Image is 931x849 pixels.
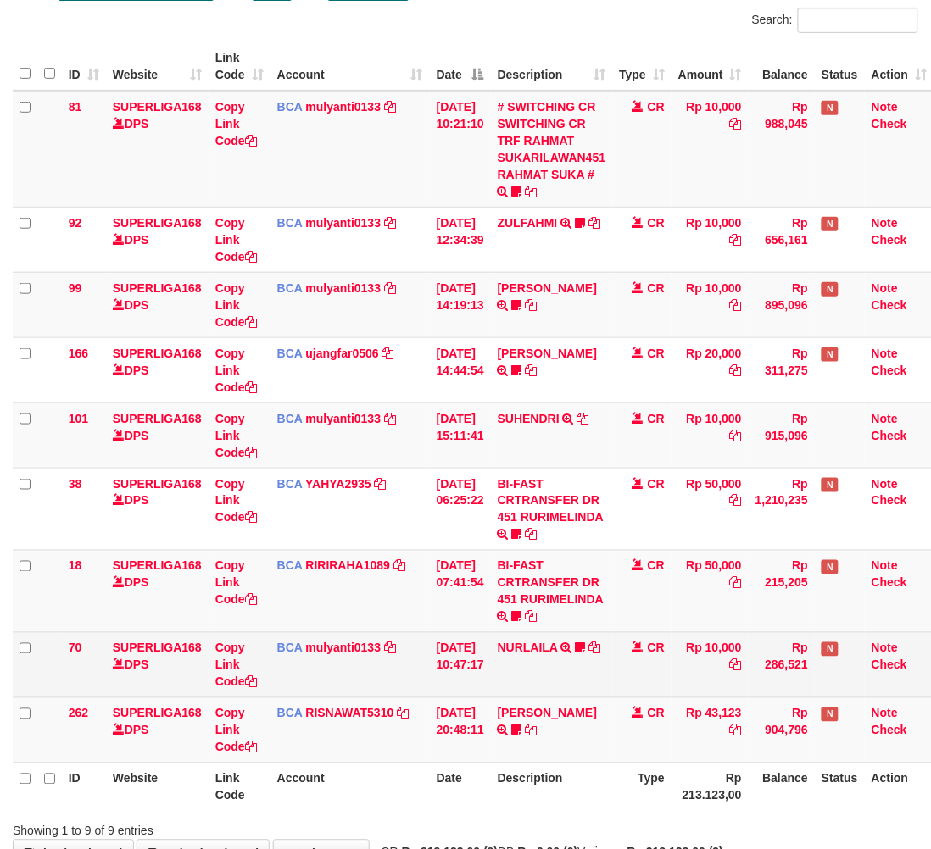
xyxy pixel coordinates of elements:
td: DPS [106,91,209,208]
span: CR [648,559,665,573]
span: CR [648,100,665,114]
th: Type: activate to sort column ascending [612,42,672,91]
a: Copy YAHYA2935 to clipboard [375,477,387,491]
td: Rp 10,000 [672,207,749,272]
a: SUPERLIGA168 [113,100,202,114]
a: Copy SUHENDRI to clipboard [577,412,589,425]
a: Copy Rp 43,123 to clipboard [730,724,742,737]
span: 70 [69,641,82,655]
a: Note [872,412,898,425]
td: DPS [106,402,209,468]
a: Copy Link Code [215,281,257,329]
td: DPS [106,337,209,402]
a: Copy Rp 50,000 to clipboard [730,494,742,508]
a: Copy YOSI EFENDI to clipboard [526,724,538,737]
a: Copy RISNAWAT5310 to clipboard [397,707,409,720]
a: Copy mulyanti0133 to clipboard [384,281,396,295]
td: Rp 286,521 [749,632,815,697]
span: BCA [277,100,303,114]
span: 18 [69,559,82,573]
th: Balance [749,763,815,811]
a: Copy NOVEN ELING PRAYOG to clipboard [526,363,538,377]
td: Rp 215,205 [749,550,815,632]
a: Copy Rp 10,000 to clipboard [730,658,742,672]
div: Showing 1 to 9 of 9 entries [13,816,376,840]
td: Rp 50,000 [672,468,749,550]
a: RIRIRAHA1089 [306,559,391,573]
td: Rp 10,000 [672,632,749,697]
span: CR [648,707,665,720]
a: Check [872,117,907,130]
th: Rp 213.123,00 [672,763,749,811]
a: Check [872,233,907,247]
a: Check [872,363,907,377]
a: Copy # SWITCHING CR SWITCHING CR TRF RAHMAT SUKARILAWAN451 RAHMAT SUKA # to clipboard [526,185,538,198]
td: Rp 904,796 [749,697,815,763]
a: Copy mulyanti0133 to clipboard [384,641,396,655]
a: Copy Rp 10,000 to clipboard [730,233,742,247]
span: Has Note [822,478,839,492]
td: [DATE] 14:19:13 [430,272,491,337]
a: mulyanti0133 [306,412,382,425]
span: Has Note [822,101,839,115]
td: Rp 915,096 [749,402,815,468]
th: Account [270,763,430,811]
a: Copy BI-FAST CRTRANSFER DR 451 RURIMELINDA to clipboard [526,528,538,541]
span: BCA [277,347,303,360]
a: Note [872,216,898,230]
a: Copy Rp 10,000 to clipboard [730,429,742,442]
a: Copy Link Code [215,559,257,607]
span: Has Note [822,217,839,231]
a: Note [872,477,898,491]
th: Account: activate to sort column ascending [270,42,430,91]
td: Rp 895,096 [749,272,815,337]
th: Amount: activate to sort column ascending [672,42,749,91]
span: Has Note [822,347,839,362]
span: BCA [277,412,303,425]
a: # SWITCHING CR SWITCHING CR TRF RAHMAT SUKARILAWAN451 RAHMAT SUKA # [498,100,606,181]
a: Copy MUHAMMAD REZA to clipboard [526,298,538,312]
a: SUHENDRI [498,412,560,425]
a: mulyanti0133 [306,281,382,295]
a: Copy Rp 10,000 to clipboard [730,298,742,312]
a: NURLAILA [498,641,558,655]
a: Copy mulyanti0133 to clipboard [384,412,396,425]
span: Has Note [822,642,839,657]
td: [DATE] 07:41:54 [430,550,491,632]
a: Note [872,347,898,360]
td: Rp 10,000 [672,272,749,337]
a: Note [872,281,898,295]
td: Rp 656,161 [749,207,815,272]
a: Copy Rp 20,000 to clipboard [730,363,742,377]
td: Rp 988,045 [749,91,815,208]
span: BCA [277,559,303,573]
th: Balance [749,42,815,91]
td: [DATE] 10:47:17 [430,632,491,697]
a: Check [872,429,907,442]
th: Description: activate to sort column ascending [491,42,613,91]
a: Copy mulyanti0133 to clipboard [384,100,396,114]
td: Rp 311,275 [749,337,815,402]
th: Website: activate to sort column ascending [106,42,209,91]
span: 166 [69,347,88,360]
a: Copy Rp 50,000 to clipboard [730,576,742,590]
a: SUPERLIGA168 [113,347,202,360]
a: Check [872,576,907,590]
th: Status [815,42,865,91]
td: Rp 1,210,235 [749,468,815,550]
span: Has Note [822,560,839,574]
a: Copy Link Code [215,100,257,147]
a: Check [872,494,907,508]
th: Date: activate to sort column descending [430,42,491,91]
span: Has Note [822,282,839,297]
a: mulyanti0133 [306,641,382,655]
td: DPS [106,272,209,337]
a: Copy BI-FAST CRTRANSFER DR 451 RURIMELINDA to clipboard [526,610,538,624]
td: [DATE] 10:21:10 [430,91,491,208]
td: BI-FAST CRTRANSFER DR 451 RURIMELINDA [491,550,613,632]
span: 81 [69,100,82,114]
span: CR [648,347,665,360]
a: Copy Link Code [215,412,257,459]
a: SUPERLIGA168 [113,281,202,295]
span: CR [648,641,665,655]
